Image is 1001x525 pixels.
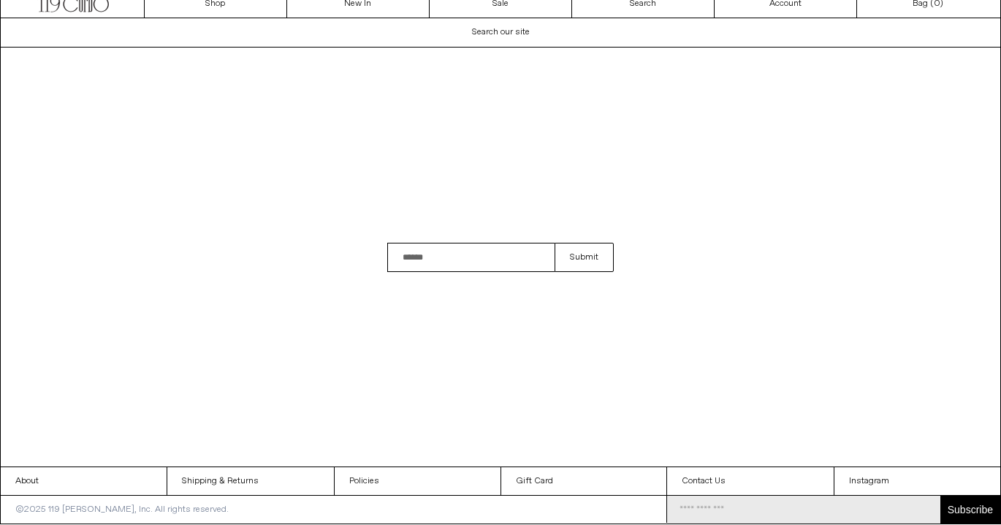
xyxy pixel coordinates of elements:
span: Search our site [472,26,530,38]
p: ©2025 119 [PERSON_NAME], Inc. All rights reserved. [1,496,243,524]
button: Subscribe [940,496,1000,524]
a: Shipping & Returns [167,467,333,495]
input: Search [387,243,555,272]
input: Email Address [667,496,940,524]
a: Instagram [834,467,1000,495]
a: About [1,467,167,495]
a: Policies [335,467,500,495]
a: Gift Card [501,467,667,495]
button: Submit [555,243,614,272]
a: Contact Us [667,467,833,495]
